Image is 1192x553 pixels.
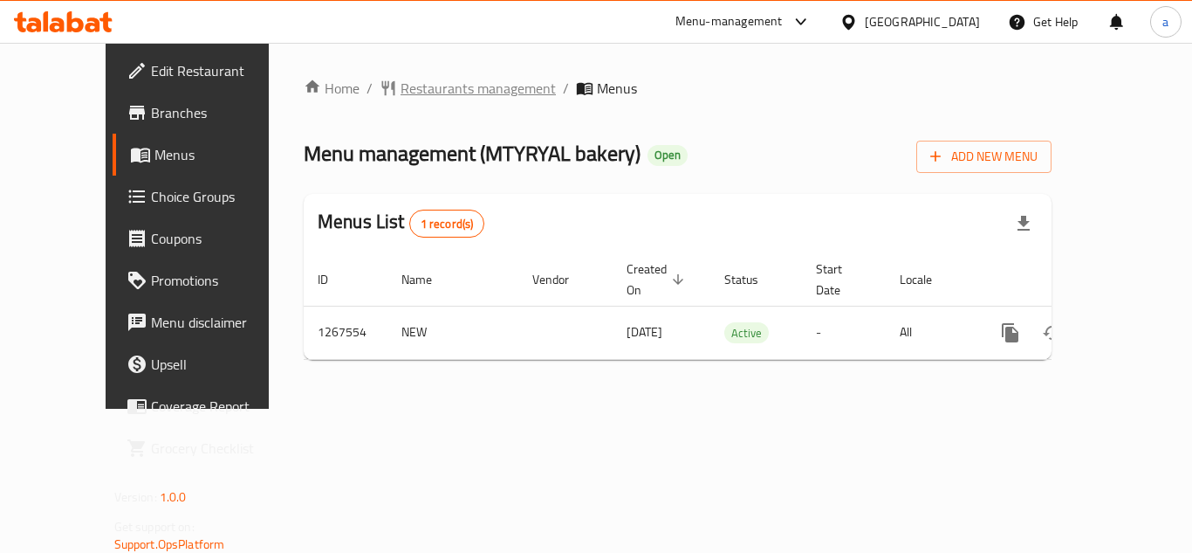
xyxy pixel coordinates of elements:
div: [GEOGRAPHIC_DATA] [865,12,980,31]
span: Get support on: [114,515,195,538]
span: Edit Restaurant [151,60,291,81]
div: Active [724,322,769,343]
a: Choice Groups [113,176,305,218]
span: Add New Menu [930,146,1038,168]
span: Menu disclaimer [151,312,291,333]
div: Total records count [409,210,485,238]
button: more [990,312,1031,354]
a: Upsell [113,343,305,385]
span: 1 record(s) [410,216,484,232]
span: Restaurants management [401,78,556,99]
span: Coupons [151,228,291,249]
button: Add New Menu [916,141,1052,173]
h2: Menus List [318,209,484,238]
td: NEW [387,306,518,359]
span: a [1162,12,1168,31]
a: Restaurants management [380,78,556,99]
div: Menu-management [675,11,783,32]
a: Coupons [113,218,305,259]
span: Vendor [532,269,592,290]
a: Edit Restaurant [113,50,305,92]
span: Promotions [151,270,291,291]
span: Branches [151,102,291,123]
a: Branches [113,92,305,134]
span: Choice Groups [151,186,291,207]
td: - [802,306,886,359]
span: Created On [627,259,689,301]
table: enhanced table [304,253,1171,360]
span: Open [647,148,688,162]
span: Upsell [151,354,291,375]
span: 1.0.0 [160,486,187,508]
a: Coverage Report [113,385,305,427]
a: Grocery Checklist [113,427,305,469]
li: / [367,78,373,99]
a: Menu disclaimer [113,301,305,343]
span: Menus [154,144,291,165]
a: Menus [113,134,305,176]
a: Promotions [113,259,305,301]
a: Home [304,78,360,99]
span: ID [318,269,351,290]
span: Menu management ( MTYRYAL bakery ) [304,134,641,173]
span: Locale [900,269,955,290]
div: Export file [1003,203,1045,245]
span: Menus [597,78,637,99]
span: Status [724,269,781,290]
span: Start Date [816,259,865,301]
span: Version: [114,486,157,508]
span: Coverage Report [151,396,291,417]
td: 1267554 [304,306,387,359]
nav: breadcrumb [304,78,1052,99]
th: Actions [976,253,1171,307]
div: Open [647,145,688,166]
td: All [886,306,976,359]
li: / [563,78,569,99]
span: Grocery Checklist [151,438,291,459]
span: Name [401,269,455,290]
span: [DATE] [627,321,662,343]
span: Active [724,323,769,343]
button: Change Status [1031,312,1073,354]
